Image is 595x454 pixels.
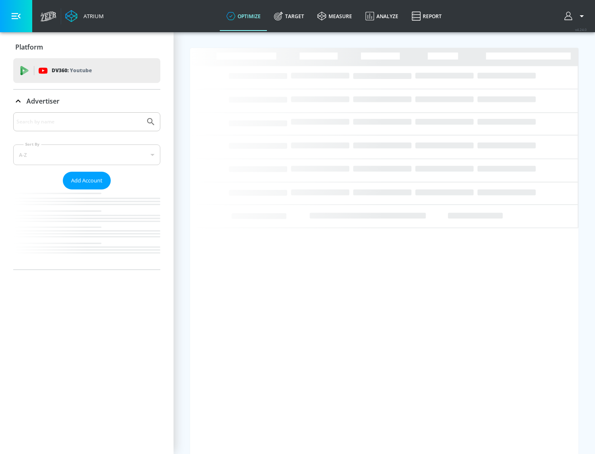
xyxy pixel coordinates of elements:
[17,116,142,127] input: Search by name
[80,12,104,20] div: Atrium
[24,142,41,147] label: Sort By
[13,112,160,270] div: Advertiser
[63,172,111,189] button: Add Account
[405,1,448,31] a: Report
[220,1,267,31] a: optimize
[311,1,359,31] a: measure
[13,35,160,59] div: Platform
[52,66,92,75] p: DV360:
[575,27,587,32] span: v 4.24.0
[13,58,160,83] div: DV360: Youtube
[13,189,160,270] nav: list of Advertiser
[26,97,59,106] p: Advertiser
[15,43,43,52] p: Platform
[359,1,405,31] a: Analyze
[70,66,92,75] p: Youtube
[71,176,102,185] span: Add Account
[13,144,160,165] div: A-Z
[267,1,311,31] a: Target
[13,90,160,113] div: Advertiser
[65,10,104,22] a: Atrium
